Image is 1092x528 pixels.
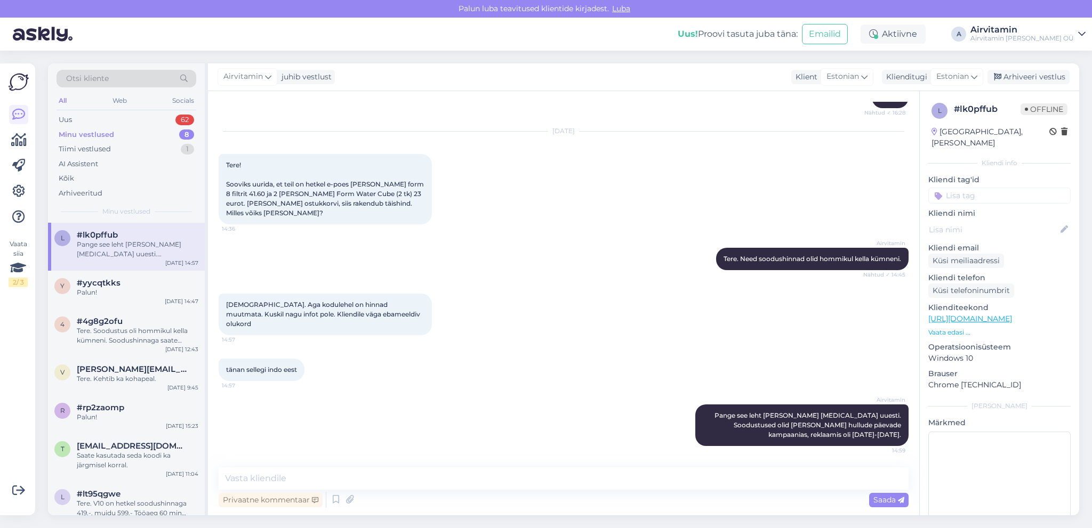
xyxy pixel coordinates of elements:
[61,234,65,242] span: l
[223,71,263,83] span: Airvitamin
[57,94,69,108] div: All
[60,368,65,376] span: v
[77,364,188,374] span: vladimir.dvornik96@gmail.com
[864,109,905,117] span: Nähtud ✓ 16:28
[77,240,198,259] div: Pange see leht [PERSON_NAME] [MEDICAL_DATA] uuesti. Soodustused olid [PERSON_NAME] hullude päevad...
[928,188,1071,204] input: Lisa tag
[928,368,1071,379] p: Brauser
[66,73,109,84] span: Otsi kliente
[77,374,198,384] div: Tere. Kehtib ka kohapeal.
[77,278,121,288] span: #yycqtkks
[928,283,1014,298] div: Küsi telefoninumbrit
[9,72,29,92] img: Askly Logo
[77,412,198,422] div: Palun!
[873,495,904,505] span: Saada
[970,26,1074,34] div: Airvitamin
[970,34,1074,43] div: Airvitamin [PERSON_NAME] OÜ
[165,259,198,267] div: [DATE] 14:57
[928,417,1071,428] p: Märkmed
[928,174,1071,185] p: Kliendi tag'id
[110,94,129,108] div: Web
[226,300,422,328] span: [DEMOGRAPHIC_DATA]. Aga kodulehel on hinnad muutmata. Kuskil nagu infot pole. Kliendile väga ebam...
[60,320,65,328] span: 4
[928,302,1071,313] p: Klienditeekond
[928,379,1071,391] p: Chrome [TECHNICAL_ID]
[277,71,332,83] div: juhib vestlust
[219,493,323,507] div: Privaatne kommentaar
[826,71,859,83] span: Estonian
[77,403,124,412] span: #rp2zaomp
[724,255,901,263] span: Tere. Need soodushinnad olid hommikul kella kümneni.
[167,384,198,392] div: [DATE] 9:45
[936,71,969,83] span: Estonian
[77,230,118,240] span: #lk0pffub
[928,272,1071,283] p: Kliendi telefon
[181,144,194,155] div: 1
[165,297,198,305] div: [DATE] 14:47
[165,345,198,353] div: [DATE] 12:43
[60,407,65,415] span: r
[77,316,123,326] span: #4g8g2ofu
[77,451,198,470] div: Saate kasutada seda koodi ka järgmisel korral.
[166,422,198,430] div: [DATE] 15:23
[865,446,905,454] span: 14:59
[60,282,65,290] span: y
[77,489,121,499] span: #lt95qgwe
[928,328,1071,337] p: Vaata edasi ...
[609,4,633,13] span: Luba
[166,470,198,478] div: [DATE] 11:04
[59,144,111,155] div: Tiimi vestlused
[928,242,1071,254] p: Kliendi email
[791,71,817,83] div: Klient
[179,129,194,140] div: 8
[9,278,28,287] div: 2 / 3
[102,207,150,216] span: Minu vestlused
[77,326,198,345] div: Tere. Soodustus oli hommikul kella kümneni. Soodushinnaga saate kohapeal osta, e- poes mitte.
[929,224,1058,235] input: Lisa nimi
[59,129,114,140] div: Minu vestlused
[222,336,262,344] span: 14:57
[938,107,942,115] span: l
[9,239,28,287] div: Vaata siia
[928,342,1071,353] p: Operatsioonisüsteem
[987,70,1070,84] div: Arhiveeri vestlus
[928,208,1071,219] p: Kliendi nimi
[928,254,1004,268] div: Küsi meiliaadressi
[928,401,1071,411] div: [PERSON_NAME]
[865,239,905,247] span: Airvitamin
[59,159,98,169] div: AI Assistent
[226,365,297,373] span: tänan sellegi indo eest
[222,225,262,233] span: 14:36
[865,396,905,404] span: Airvitamin
[170,94,196,108] div: Socials
[1021,103,1067,115] span: Offline
[77,288,198,297] div: Palun!
[219,126,909,136] div: [DATE]
[77,441,188,451] span: tarvo@sisu.ee
[222,381,262,389] span: 14:57
[678,28,798,40] div: Proovi tasuta juba täna:
[714,411,903,438] span: Pange see leht [PERSON_NAME] [MEDICAL_DATA] uuesti. Soodustused olid [PERSON_NAME] hullude päevad...
[928,314,1012,323] a: [URL][DOMAIN_NAME]
[77,499,198,518] div: Tere. V10 on hetkel soodushinnaga 419.-, muidu 599.- Tööaeg 60 min [PERSON_NAME] otsikud komplektis.
[678,29,698,39] b: Uus!
[970,26,1086,43] a: AirvitaminAirvitamin [PERSON_NAME] OÜ
[175,115,194,125] div: 62
[59,188,102,199] div: Arhiveeritud
[61,445,65,453] span: t
[61,493,65,501] span: l
[863,271,905,279] span: Nähtud ✓ 14:45
[802,24,848,44] button: Emailid
[59,173,74,184] div: Kõik
[861,25,926,44] div: Aktiivne
[882,71,927,83] div: Klienditugi
[226,161,425,217] span: Tere! Sooviks uurida, et teil on hetkel e-poes [PERSON_NAME] form 8 filtrit 41.60 ja 2 [PERSON_NA...
[59,115,72,125] div: Uus
[954,103,1021,116] div: # lk0pffub
[932,126,1049,149] div: [GEOGRAPHIC_DATA], [PERSON_NAME]
[951,27,966,42] div: A
[928,353,1071,364] p: Windows 10
[928,158,1071,168] div: Kliendi info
